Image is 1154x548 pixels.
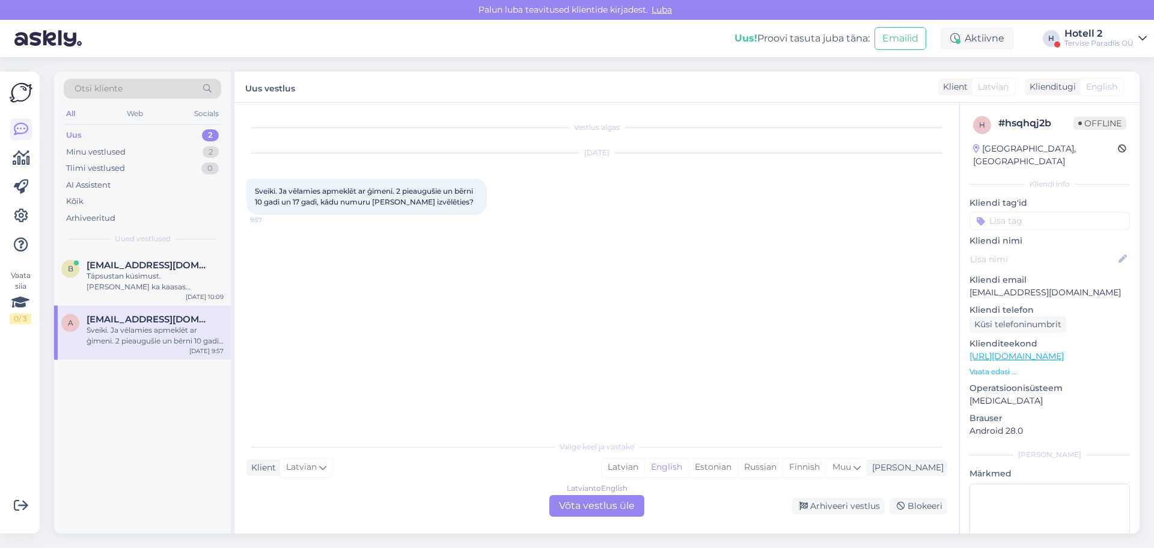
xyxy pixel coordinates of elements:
div: English [644,458,688,476]
span: a [68,318,73,327]
input: Lisa nimi [970,253,1116,266]
div: Klienditugi [1025,81,1076,93]
img: Askly Logo [10,81,32,104]
input: Lisa tag [969,212,1130,230]
div: Web [124,106,145,122]
button: Emailid [875,27,926,50]
div: Proovi tasuta juba täna: [734,31,870,46]
p: Android 28.0 [969,425,1130,437]
div: Aktiivne [941,28,1014,49]
div: Blokeeri [890,498,947,514]
a: Hotell 2Tervise Paradiis OÜ [1064,29,1147,48]
p: Kliendi nimi [969,235,1130,247]
div: 0 [201,162,219,174]
p: [MEDICAL_DATA] [969,395,1130,407]
div: # hsqhqj2b [998,116,1073,131]
div: Minu vestlused [66,146,126,158]
span: Latvian [286,461,317,474]
span: English [1086,81,1117,93]
p: Kliendi email [969,274,1130,286]
div: Kliendi info [969,179,1130,189]
div: Valige keel ja vastake [246,442,947,452]
div: Russian [737,458,783,476]
div: Võta vestlus üle [549,495,644,517]
div: Estonian [688,458,737,476]
div: [PERSON_NAME] [969,449,1130,460]
div: H [1043,30,1060,47]
span: h [979,120,985,129]
span: b97marli@gmail.com [87,260,212,271]
div: [DATE] 9:57 [189,346,224,356]
span: allarsu@inbox.lv [87,314,212,325]
span: Latvian [978,81,1009,93]
div: All [64,106,78,122]
b: Uus! [734,32,757,44]
div: Vaata siia [10,270,31,324]
div: Klient [246,461,276,474]
p: Kliendi telefon [969,304,1130,316]
div: Uus [66,129,82,141]
div: 0 / 3 [10,313,31,324]
p: Klienditeekond [969,337,1130,350]
span: Sveiki. Ja vēlamies apmeklēt ar ģimeni. 2 pieaugušie un bērni 10 gadi un 17 gadi, kādu numuru [PE... [255,186,475,206]
span: Otsi kliente [75,82,123,95]
p: Kliendi tag'id [969,197,1130,209]
p: Operatsioonisüsteem [969,382,1130,395]
span: b [68,264,73,273]
div: 2 [203,146,219,158]
div: Vestlus algas [246,122,947,133]
div: Arhiveeritud [66,212,115,224]
div: Sveiki. Ja vēlamies apmeklēt ar ģimeni. 2 pieaugušie un bērni 10 gadi un 17 gadi, kādu numuru [PE... [87,325,224,346]
p: Vaata edasi ... [969,366,1130,377]
div: Arhiveeri vestlus [792,498,885,514]
a: [URL][DOMAIN_NAME] [969,351,1064,362]
label: Uus vestlus [245,79,295,95]
div: Latvian [602,458,644,476]
div: [DATE] 10:09 [186,292,224,301]
span: 9:57 [250,215,295,224]
div: Finnish [783,458,826,476]
div: 2 [202,129,219,141]
div: Tervise Paradiis OÜ [1064,38,1134,48]
div: Socials [192,106,221,122]
div: [DATE] [246,147,947,158]
div: Latvian to English [567,483,627,494]
span: Luba [648,4,676,15]
span: Offline [1073,117,1126,130]
p: Brauser [969,412,1130,425]
div: [GEOGRAPHIC_DATA], [GEOGRAPHIC_DATA] [973,143,1118,168]
div: Küsi telefoninumbrit [969,316,1066,333]
div: Täpsustan kúsimust. [PERSON_NAME] ka kaasas [PERSON_NAME] [PERSON_NAME] pensionäri pileti [87,271,224,292]
div: Kõik [66,195,84,208]
span: Muu [832,461,851,472]
span: Uued vestlused [115,233,171,244]
div: [PERSON_NAME] [867,461,944,474]
div: Tiimi vestlused [66,162,125,174]
div: AI Assistent [66,179,111,191]
p: Märkmed [969,467,1130,480]
p: [EMAIL_ADDRESS][DOMAIN_NAME] [969,286,1130,299]
div: Hotell 2 [1064,29,1134,38]
div: Klient [938,81,968,93]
